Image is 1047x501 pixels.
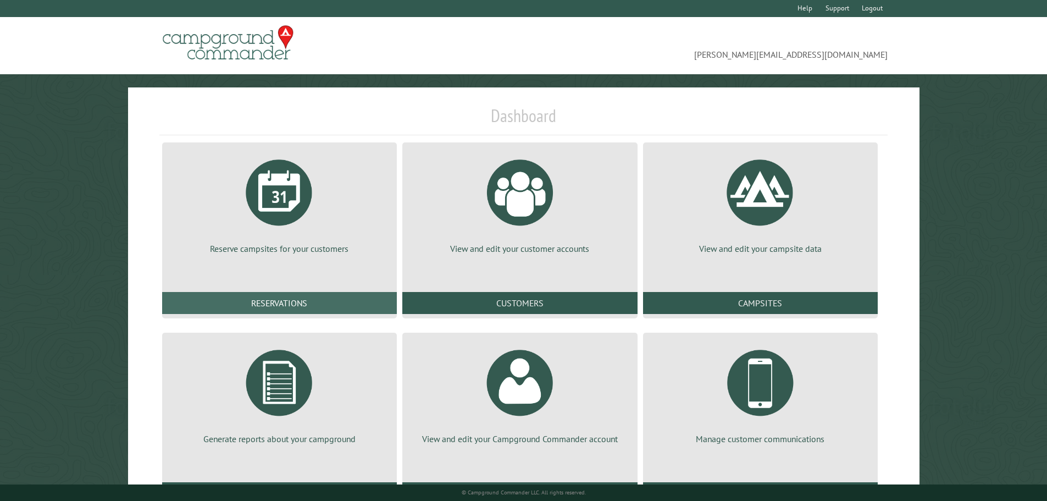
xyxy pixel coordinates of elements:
p: Manage customer communications [656,433,865,445]
a: View and edit your campsite data [656,151,865,255]
a: Reserve campsites for your customers [175,151,384,255]
h1: Dashboard [159,105,888,135]
p: View and edit your campsite data [656,243,865,255]
a: Generate reports about your campground [175,342,384,445]
a: Manage customer communications [656,342,865,445]
p: View and edit your Campground Commander account [416,433,624,445]
a: View and edit your Campground Commander account [416,342,624,445]
small: © Campground Commander LLC. All rights reserved. [462,489,586,496]
p: Reserve campsites for your customers [175,243,384,255]
p: Generate reports about your campground [175,433,384,445]
img: Campground Commander [159,21,297,64]
a: Customers [402,292,637,314]
a: View and edit your customer accounts [416,151,624,255]
p: View and edit your customer accounts [416,243,624,255]
span: [PERSON_NAME][EMAIL_ADDRESS][DOMAIN_NAME] [524,30,888,61]
a: Campsites [643,292,878,314]
a: Reservations [162,292,397,314]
